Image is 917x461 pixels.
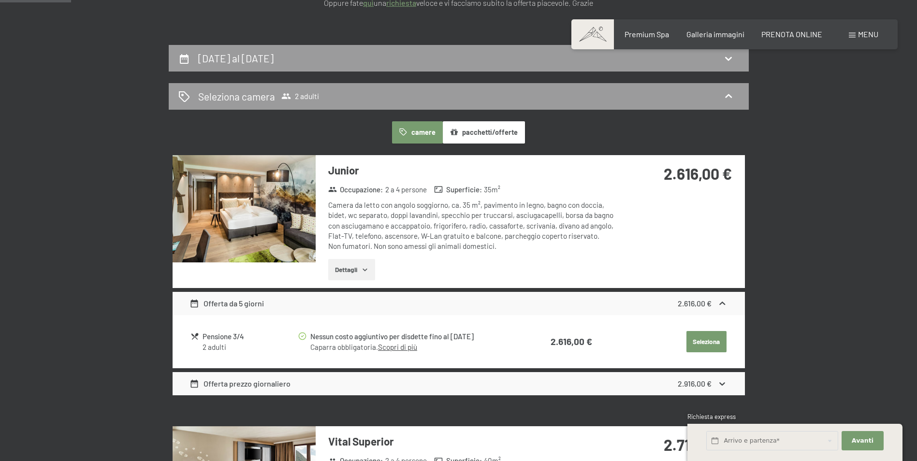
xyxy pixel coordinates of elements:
button: Seleziona [686,331,727,352]
img: mss_renderimg.php [173,155,316,262]
div: Camera da letto con angolo soggiorno, ca. 35 m², pavimento in legno, bagno con doccia, bidet, wc ... [328,200,616,251]
h2: Seleziona camera [198,89,275,103]
strong: 2.616,00 € [551,336,592,347]
div: Offerta prezzo giornaliero2.916,00 € [173,372,745,395]
button: Dettagli [328,259,375,280]
h3: Junior [328,163,616,178]
button: Avanti [842,431,883,451]
div: Nessun costo aggiuntivo per disdette fino al [DATE] [310,331,511,342]
strong: Superficie : [434,185,482,195]
div: Offerta da 5 giorni2.616,00 € [173,292,745,315]
strong: 2.916,00 € [678,379,712,388]
strong: 2.712,00 € [664,435,732,454]
span: 2 adulti [281,91,319,101]
h3: Vital Superior [328,434,616,449]
a: Scopri di più [378,343,417,351]
h2: [DATE] al [DATE] [198,52,274,64]
strong: 2.616,00 € [678,299,712,308]
a: Premium Spa [625,29,669,39]
span: Avanti [852,436,873,445]
span: 35 m² [484,185,500,195]
div: Pensione 3/4 [203,331,297,342]
button: pacchetti/offerte [443,121,525,144]
span: Richiesta express [687,413,736,420]
a: PRENOTA ONLINE [761,29,822,39]
span: Menu [858,29,878,39]
strong: 2.616,00 € [664,164,732,183]
div: Caparra obbligatoria. [310,342,511,352]
button: camere [392,121,442,144]
div: Offerta prezzo giornaliero [189,378,291,389]
a: Galleria immagini [686,29,744,39]
strong: Occupazione : [328,185,383,195]
div: Offerta da 5 giorni [189,298,264,309]
div: 2 adulti [203,342,297,352]
span: 2 a 4 persone [385,185,427,195]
